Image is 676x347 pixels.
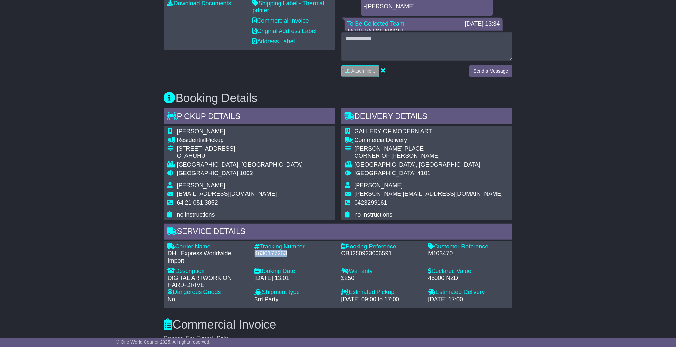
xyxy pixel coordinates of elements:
div: Delivery Details [341,108,512,126]
h3: Booking Details [164,92,512,105]
div: Pickup Details [164,108,335,126]
div: OTAHUHU [177,153,303,160]
div: [DATE] 17:00 [428,296,509,303]
div: Dangerous Goods [168,289,248,296]
h3: Commercial Invoice [164,318,512,331]
p: Hi [PERSON_NAME], [348,28,499,35]
button: Send a Message [469,65,512,77]
div: [DATE] 13:34 [465,20,500,27]
div: Service Details [164,224,512,241]
div: CORNER OF [PERSON_NAME] [355,153,503,160]
span: GALLERY OF MODERN ART [355,128,432,135]
div: Carrier Name [168,243,248,250]
div: Estimated Pickup [341,289,422,296]
span: [PERSON_NAME][EMAIL_ADDRESS][DOMAIN_NAME] [355,191,503,197]
span: Commercial [355,137,386,143]
span: no instructions [177,211,215,218]
div: Estimated Delivery [428,289,509,296]
div: Shipment type [255,289,335,296]
div: 4630177263 [255,250,335,257]
div: [PERSON_NAME] PLACE [355,145,503,153]
a: Address Label [253,38,295,45]
div: Delivery [355,137,503,144]
span: [EMAIL_ADDRESS][DOMAIN_NAME] [177,191,277,197]
div: [GEOGRAPHIC_DATA], [GEOGRAPHIC_DATA] [355,161,503,169]
span: 0423299161 [355,199,387,206]
span: [PERSON_NAME] [177,128,225,135]
span: No [168,296,175,302]
div: Pickup [177,137,303,144]
div: $250 [341,275,422,282]
div: [GEOGRAPHIC_DATA], [GEOGRAPHIC_DATA] [177,161,303,169]
span: Residential [177,137,206,143]
div: CBJ250923006591 [341,250,422,257]
p: -[PERSON_NAME] [364,3,490,10]
span: © One World Courier 2025. All rights reserved. [116,339,211,345]
span: [GEOGRAPHIC_DATA] [177,170,238,176]
span: no instructions [355,211,393,218]
a: Original Address Label [253,28,317,34]
div: Booking Reference [341,243,422,250]
a: To Be Collected Team [347,20,405,27]
div: [DATE] 09:00 to 17:00 [341,296,422,303]
div: Customer Reference [428,243,509,250]
span: 64 21 051 3852 [177,199,218,206]
div: [STREET_ADDRESS] [177,145,303,153]
div: Reason For Export: Sale [164,335,512,342]
a: Commercial Invoice [253,17,309,24]
div: DHL Express Worldwide Import [168,250,248,264]
div: Declared Value [428,268,509,275]
div: Description [168,268,248,275]
div: Warranty [341,268,422,275]
div: [DATE] 13:01 [255,275,335,282]
span: 3rd Party [255,296,279,302]
div: Tracking Number [255,243,335,250]
span: 1062 [240,170,253,176]
span: 4101 [417,170,431,176]
div: 45000 NZD [428,275,509,282]
span: [PERSON_NAME] [355,182,403,189]
div: DIGITAL ARTWORK ON HARD-DRIVE [168,275,248,289]
span: [GEOGRAPHIC_DATA] [355,170,416,176]
span: [PERSON_NAME] [177,182,225,189]
div: M103470 [428,250,509,257]
div: Booking Date [255,268,335,275]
